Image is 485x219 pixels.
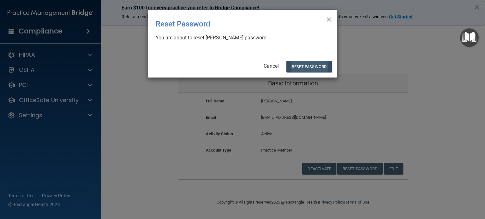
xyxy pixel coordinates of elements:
[286,61,332,72] button: Reset Password
[156,15,303,33] div: Reset Password
[156,34,324,41] div: You are about to reset [PERSON_NAME] password
[460,28,479,47] button: Open Resource Center
[326,12,332,25] span: ×
[264,63,279,69] a: Cancel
